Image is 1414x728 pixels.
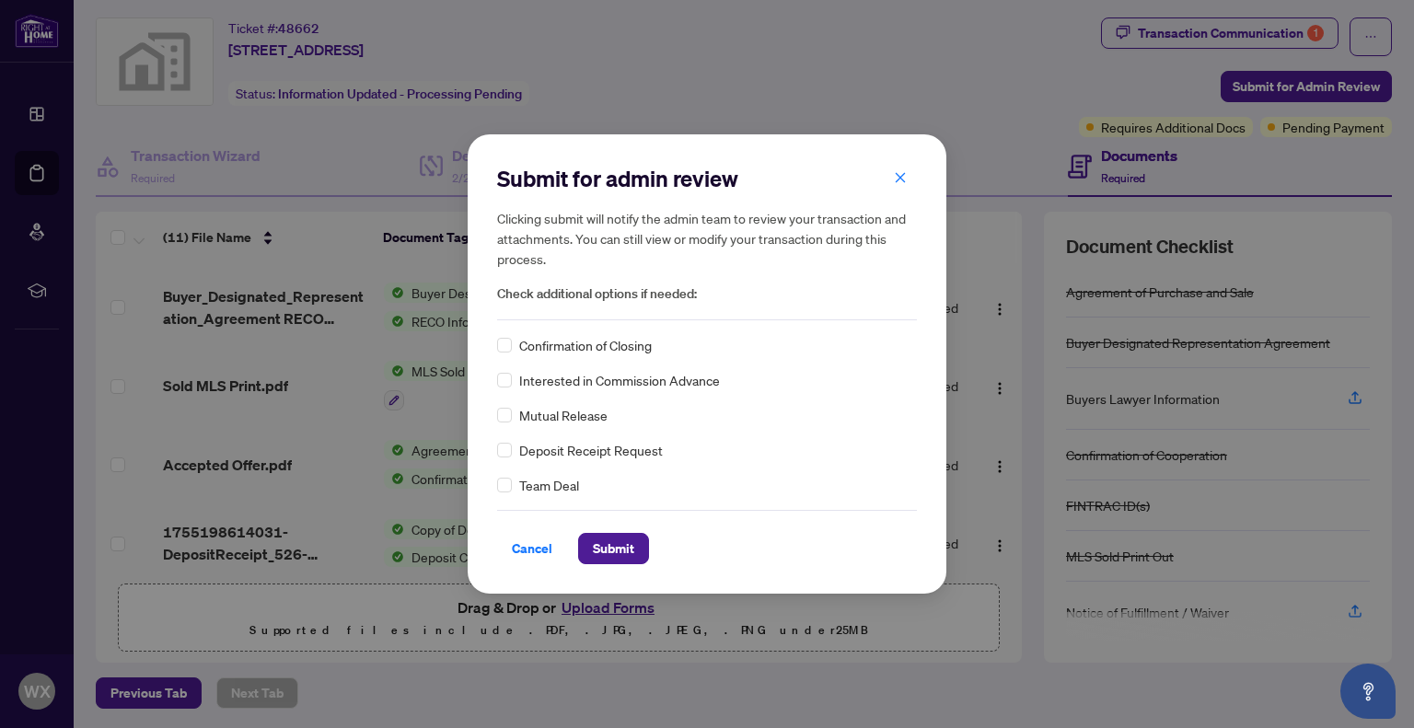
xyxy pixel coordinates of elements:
span: Cancel [512,534,552,563]
button: Submit [578,533,649,564]
span: Interested in Commission Advance [519,370,720,390]
button: Open asap [1340,664,1396,719]
span: Mutual Release [519,405,608,425]
span: close [894,171,907,184]
h5: Clicking submit will notify the admin team to review your transaction and attachments. You can st... [497,208,917,269]
span: Submit [593,534,634,563]
button: Cancel [497,533,567,564]
span: Team Deal [519,475,579,495]
span: Confirmation of Closing [519,335,652,355]
span: Check additional options if needed: [497,283,917,305]
span: Deposit Receipt Request [519,440,663,460]
h2: Submit for admin review [497,164,917,193]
